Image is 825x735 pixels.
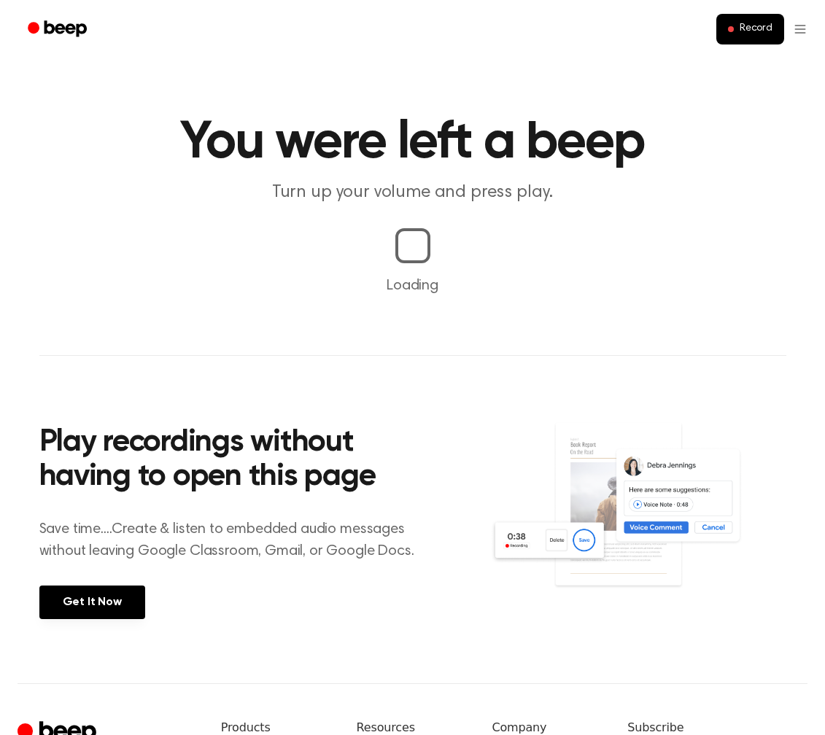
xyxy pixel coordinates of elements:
span: Record [740,23,772,36]
p: Loading [18,275,807,297]
button: Record [716,14,784,44]
a: Get It Now [39,586,145,619]
h2: Play recordings without having to open this page [39,426,433,495]
h1: You were left a beep [39,117,786,169]
a: Beep [18,15,100,44]
p: Turn up your volume and press play. [133,181,693,205]
img: Voice Comments on Docs and Recording Widget [490,421,786,618]
p: Save time....Create & listen to embedded audio messages without leaving Google Classroom, Gmail, ... [39,518,433,562]
button: Open menu [793,15,807,44]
